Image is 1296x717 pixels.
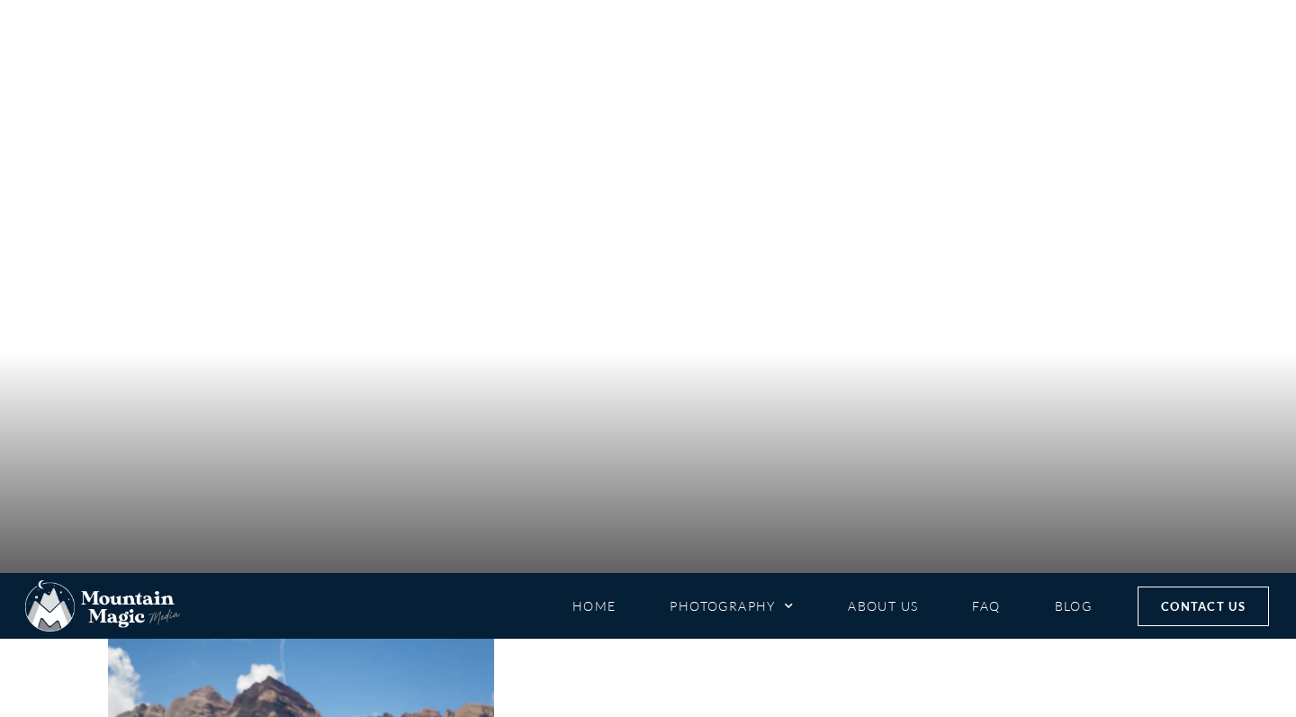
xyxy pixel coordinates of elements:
a: Photography [670,590,794,622]
a: FAQ [972,590,1000,622]
span: Contact Us [1161,596,1246,616]
img: Mountain Magic Media photography logo Crested Butte Photographer [25,580,180,632]
a: About Us [848,590,918,622]
nav: Menu [572,590,1093,622]
a: Home [572,590,616,622]
a: Contact Us [1138,587,1269,626]
a: Blog [1055,590,1093,622]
